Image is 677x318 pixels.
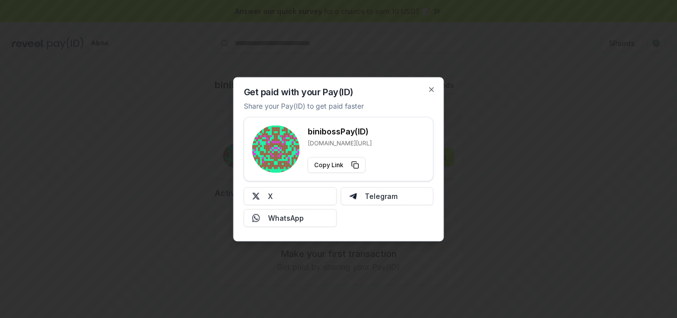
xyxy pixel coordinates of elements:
img: Whatsapp [252,214,260,222]
button: X [244,187,337,205]
button: Telegram [340,187,434,205]
button: Copy Link [308,157,366,173]
p: Share your Pay(ID) to get paid faster [244,100,364,111]
img: Telegram [349,192,357,200]
button: WhatsApp [244,209,337,227]
h3: biniboss Pay(ID) [308,125,372,137]
h2: Get paid with your Pay(ID) [244,87,353,96]
p: [DOMAIN_NAME][URL] [308,139,372,147]
img: X [252,192,260,200]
